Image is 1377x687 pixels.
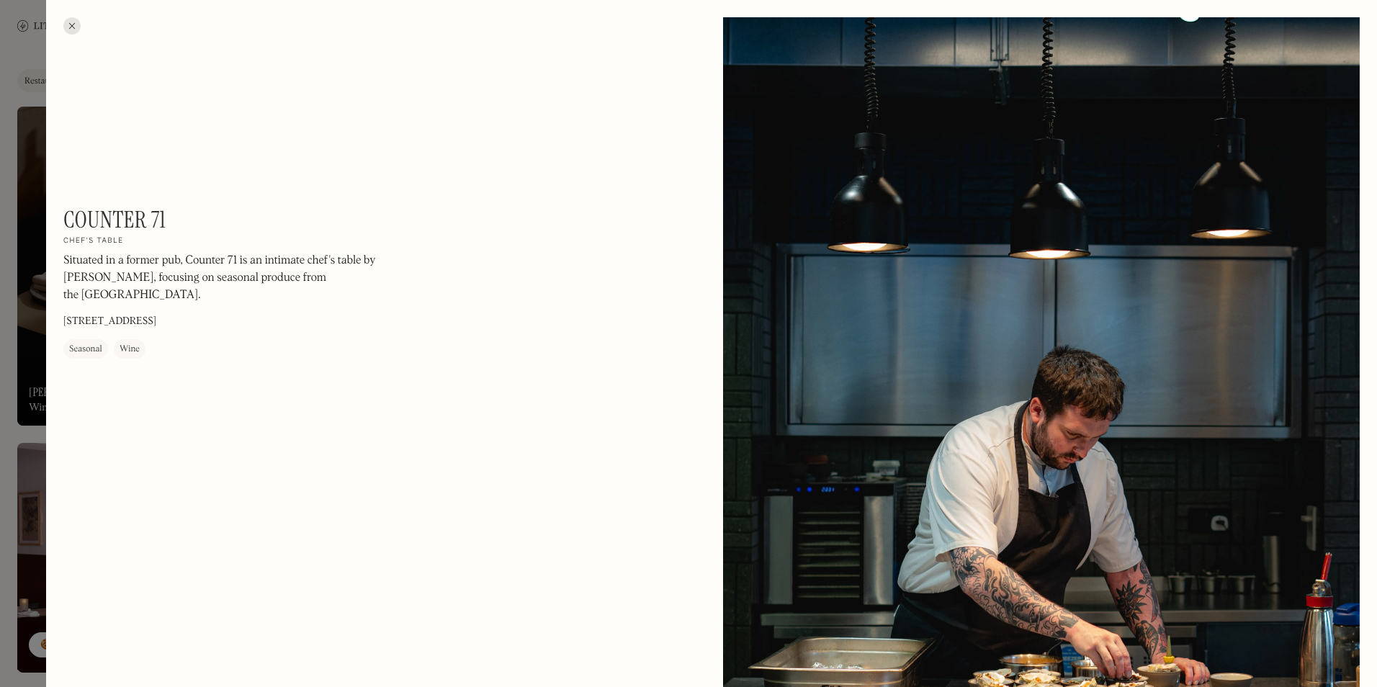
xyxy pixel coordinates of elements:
[63,253,452,305] p: Situated in a former pub, Counter 71 is an intimate chef's table by [PERSON_NAME], focusing on se...
[69,343,102,357] div: Seasonal
[63,315,156,330] p: [STREET_ADDRESS]
[63,237,124,247] h2: Chef's table
[120,343,140,357] div: Wine
[63,206,166,233] h1: Counter 71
